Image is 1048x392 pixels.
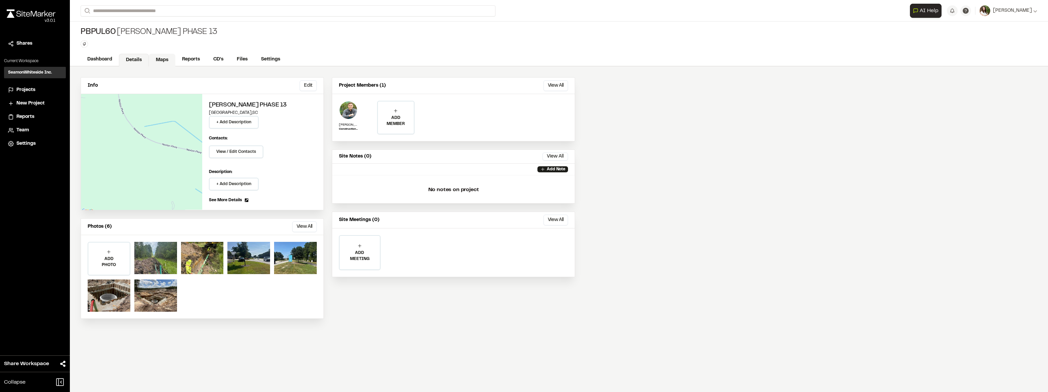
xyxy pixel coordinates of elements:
a: CD's [207,53,230,66]
button: [PERSON_NAME] [979,5,1037,16]
p: Current Workspace [4,58,66,64]
a: Dashboard [81,53,119,66]
p: ADD PHOTO [88,256,130,268]
div: Oh geez...please don't... [7,18,55,24]
span: New Project [16,100,45,107]
p: Site Notes (0) [339,153,372,160]
span: Settings [16,140,36,147]
span: Collapse [4,378,26,386]
span: [PERSON_NAME] [993,7,1032,14]
button: View All [292,221,317,232]
img: User [979,5,990,16]
div: [PERSON_NAME] Phase 13 [81,27,217,38]
p: [PERSON_NAME] [339,122,358,127]
p: ADD MEMBER [378,115,413,127]
p: Project Members (1) [339,82,386,89]
a: Files [230,53,254,66]
p: Site Meetings (0) [339,216,380,224]
p: Construction Admin Field Project Coordinator [339,127,358,131]
a: Reports [8,113,62,121]
button: Open AI Assistant [910,4,942,18]
a: Settings [254,53,287,66]
p: No notes on project [338,179,569,201]
span: PBPUL60 [81,27,116,38]
a: Reports [175,53,207,66]
p: Add Note [547,166,565,172]
h2: [PERSON_NAME] Phase 13 [209,101,317,110]
span: Reports [16,113,34,121]
span: Projects [16,86,35,94]
span: AI Help [920,7,938,15]
img: Russell White [339,101,358,120]
button: + Add Description [209,116,259,129]
span: Team [16,127,29,134]
a: Projects [8,86,62,94]
a: Details [119,54,149,67]
button: View All [543,80,568,91]
button: View All [542,153,568,161]
p: [GEOGRAPHIC_DATA] , SC [209,110,317,116]
h3: SeamonWhiteside Inc. [8,70,52,76]
a: New Project [8,100,62,107]
span: Shares [16,40,32,47]
button: View All [543,215,568,225]
p: Photos (6) [88,223,112,230]
a: Team [8,127,62,134]
p: Description: [209,169,317,175]
div: Open AI Assistant [910,4,944,18]
button: View / Edit Contacts [209,145,263,158]
span: See More Details [209,197,242,203]
p: Contacts: [209,135,228,141]
a: Maps [149,54,175,67]
img: rebrand.png [7,9,55,18]
button: + Add Description [209,178,259,190]
a: Shares [8,40,62,47]
button: Edit Tags [81,40,88,48]
button: Edit [300,80,317,91]
span: Share Workspace [4,360,49,368]
button: Search [81,5,93,16]
a: Settings [8,140,62,147]
p: Info [88,82,98,89]
p: ADD MEETING [340,250,380,262]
